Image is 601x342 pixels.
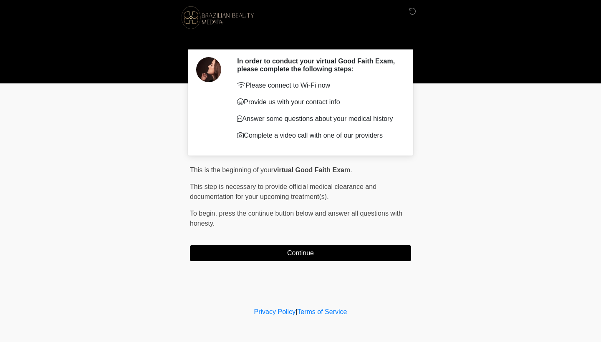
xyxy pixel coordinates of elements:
span: press the continue button below and answer all questions with honesty. [190,210,402,227]
p: Answer some questions about your medical history [237,114,399,124]
h1: ‎ ‎ ‎ [184,30,417,45]
button: Continue [190,245,411,261]
span: To begin, [190,210,219,217]
img: Brazilian Beauty Medspa Logo [182,6,254,29]
a: | [295,308,297,315]
h2: In order to conduct your virtual Good Faith Exam, please complete the following steps: [237,57,399,73]
span: . [350,166,352,174]
p: Complete a video call with one of our providers [237,131,399,141]
span: This is the beginning of your [190,166,273,174]
img: Agent Avatar [196,57,221,82]
strong: virtual Good Faith Exam [273,166,350,174]
a: Terms of Service [297,308,347,315]
span: This step is necessary to provide official medical clearance and documentation for your upcoming ... [190,183,376,200]
p: Please connect to Wi-Fi now [237,80,399,91]
p: Provide us with your contact info [237,97,399,107]
a: Privacy Policy [254,308,296,315]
